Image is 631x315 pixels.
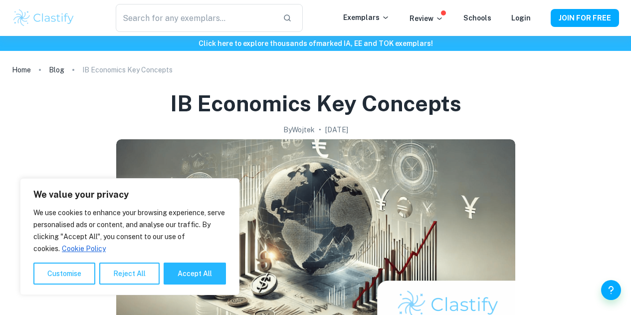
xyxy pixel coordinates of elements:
a: Blog [49,63,64,77]
h6: Click here to explore thousands of marked IA, EE and TOK exemplars ! [2,38,629,49]
button: Customise [33,263,95,285]
button: Accept All [164,263,226,285]
input: Search for any exemplars... [116,4,275,32]
a: Cookie Policy [61,244,106,253]
p: IB Economics Key Concepts [82,64,173,75]
p: Exemplars [343,12,390,23]
h1: IB Economics Key Concepts [170,89,461,118]
img: Clastify logo [12,8,75,28]
h2: By Wojtek [283,124,315,135]
h2: [DATE] [325,124,348,135]
p: Review [410,13,443,24]
p: • [319,124,321,135]
a: Schools [463,14,491,22]
div: We value your privacy [20,178,239,295]
a: Home [12,63,31,77]
button: Help and Feedback [601,280,621,300]
p: We use cookies to enhance your browsing experience, serve personalised ads or content, and analys... [33,207,226,255]
button: Reject All [99,263,160,285]
p: We value your privacy [33,189,226,201]
a: Login [511,14,531,22]
button: JOIN FOR FREE [551,9,619,27]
